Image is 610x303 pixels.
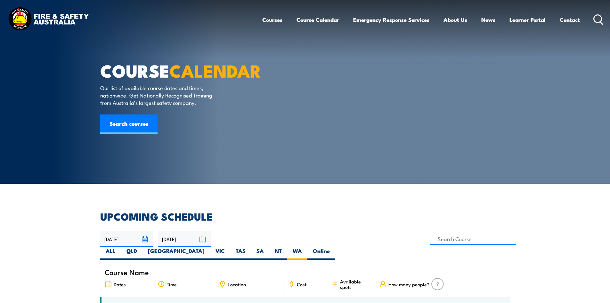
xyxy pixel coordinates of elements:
[105,269,149,275] span: Course Name
[287,247,307,260] label: WA
[388,282,429,287] span: How many people?
[100,212,510,221] h2: UPCOMING SCHEDULE
[230,247,251,260] label: TAS
[142,247,210,260] label: [GEOGRAPHIC_DATA]
[262,11,282,28] a: Courses
[210,247,230,260] label: VIC
[158,231,211,247] input: To date
[100,114,158,134] a: Search courses
[269,247,287,260] label: NT
[443,11,467,28] a: About Us
[297,282,306,287] span: Cost
[251,247,269,260] label: SA
[228,282,246,287] span: Location
[560,11,580,28] a: Contact
[100,63,258,78] h1: COURSE
[100,231,153,247] input: From date
[340,279,370,290] span: Available spots
[481,11,495,28] a: News
[100,247,121,260] label: ALL
[169,57,261,83] strong: CALENDAR
[307,247,335,260] label: Online
[430,233,516,245] input: Search Course
[509,11,546,28] a: Learner Portal
[167,282,177,287] span: Time
[353,11,429,28] a: Emergency Response Services
[121,247,142,260] label: QLD
[100,84,217,106] p: Our list of available course dates and times, nationwide. Get Nationally Recognised Training from...
[297,11,339,28] a: Course Calendar
[114,282,126,287] span: Dates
